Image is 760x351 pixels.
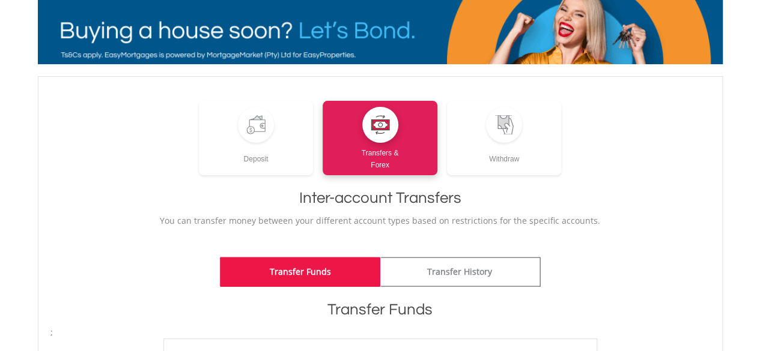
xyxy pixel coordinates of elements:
div: Transfers & Forex [323,143,437,171]
h1: Transfer Funds [50,299,710,320]
div: Deposit [199,143,314,165]
div: Withdraw [447,143,562,165]
a: Transfer History [380,257,541,287]
h1: Inter-account Transfers [50,187,710,209]
a: Withdraw [447,101,562,175]
a: Transfers &Forex [323,101,437,175]
a: Deposit [199,101,314,175]
a: Transfer Funds [220,257,380,287]
p: You can transfer money between your different account types based on restrictions for the specifi... [50,215,710,227]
